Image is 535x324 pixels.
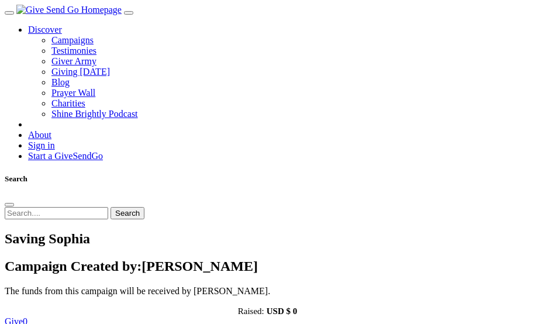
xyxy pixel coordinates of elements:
a: Blog [51,77,70,87]
span: Raised: [238,306,264,316]
span: [PERSON_NAME] [141,258,258,274]
input: Search.... [5,207,108,219]
h5: Search [5,174,530,184]
span: The funds from this campaign will be received by [5,286,191,296]
button: Search [111,207,144,219]
span: [PERSON_NAME]. [194,286,270,296]
button: Open search bar [124,11,133,15]
a: Discover [28,25,62,35]
button: Toggle navigation [5,11,14,15]
a: Prayer Wall [51,88,95,98]
img: Give Send Go Homepage [16,5,122,15]
span: USD $ 0 [267,306,298,316]
button: Close search bar [5,203,14,206]
a: Shine Brightly Podcast [51,109,138,119]
a: Start a GiveSendGo [28,151,103,161]
a: Giving [DATE] [51,67,110,77]
a: Campaigns [51,35,94,45]
a: Giver Army [51,56,96,66]
h1: Saving Sophia [5,231,530,247]
ul: Discover [28,35,530,119]
a: Sign in [28,140,55,150]
a: About [28,130,51,140]
a: Testimonies [51,46,96,56]
h2: Campaign Created by: [5,258,530,274]
a: Charities [51,98,85,108]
